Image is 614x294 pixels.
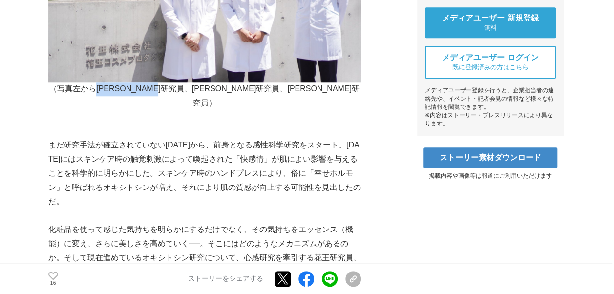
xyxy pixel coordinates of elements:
p: まだ研究手法が確立されていない[DATE]から、前身となる感性科学研究をスタート。[DATE]にはスキンケア時の触覚刺激によって喚起された「快感情」が肌によい影響を与えることを科学的に明らかにし... [48,138,361,209]
p: 掲載内容や画像等は報道にご利用いただけます [417,172,564,180]
span: 既に登録済みの方はこちら [452,63,529,72]
span: 無料 [484,23,497,32]
span: メディアユーザー 新規登録 [442,13,539,23]
p: 化粧品を使って感じた気持ちを明らかにするだけでなく、その気持ちをエッセンス（機能）に変え、さらに美しさを高めていく──。そこにはどのようなメカニズムがあるのか。そして現在進めているオキシトシン研... [48,223,361,279]
a: メディアユーザー ログイン 既に登録済みの方はこちら [425,46,556,79]
span: メディアユーザー ログイン [442,53,539,63]
p: ストーリーをシェアする [188,274,263,283]
p: 16 [48,281,58,286]
a: ストーリー素材ダウンロード [423,147,557,168]
div: メディアユーザー登録を行うと、企業担当者の連絡先や、イベント・記者会見の情報など様々な特記情報を閲覧できます。 ※内容はストーリー・プレスリリースにより異なります。 [425,86,556,128]
a: メディアユーザー 新規登録 無料 [425,7,556,38]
